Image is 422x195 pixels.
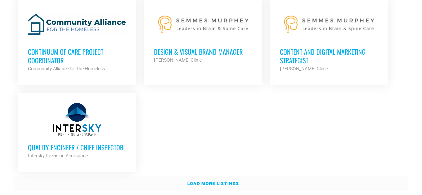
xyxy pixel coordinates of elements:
[187,181,239,186] strong: Load more listings
[154,57,202,63] strong: [PERSON_NAME] Clinic
[14,176,408,191] a: Load more listings
[280,66,328,71] strong: [PERSON_NAME] Clinic
[28,66,105,71] strong: Community Alliance for the Homeless
[280,47,378,65] h3: Content and Digital Marketing Strategist
[28,143,126,152] h3: Quality Engineer / Chief Inspector
[28,47,126,65] h3: Continuum of Care Project Coordinator
[18,93,136,170] a: Quality Engineer / Chief Inspector Intersky Precision Aerospace
[154,47,252,56] h3: Design & Visual Brand Manager
[28,153,88,158] strong: Intersky Precision Aerospace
